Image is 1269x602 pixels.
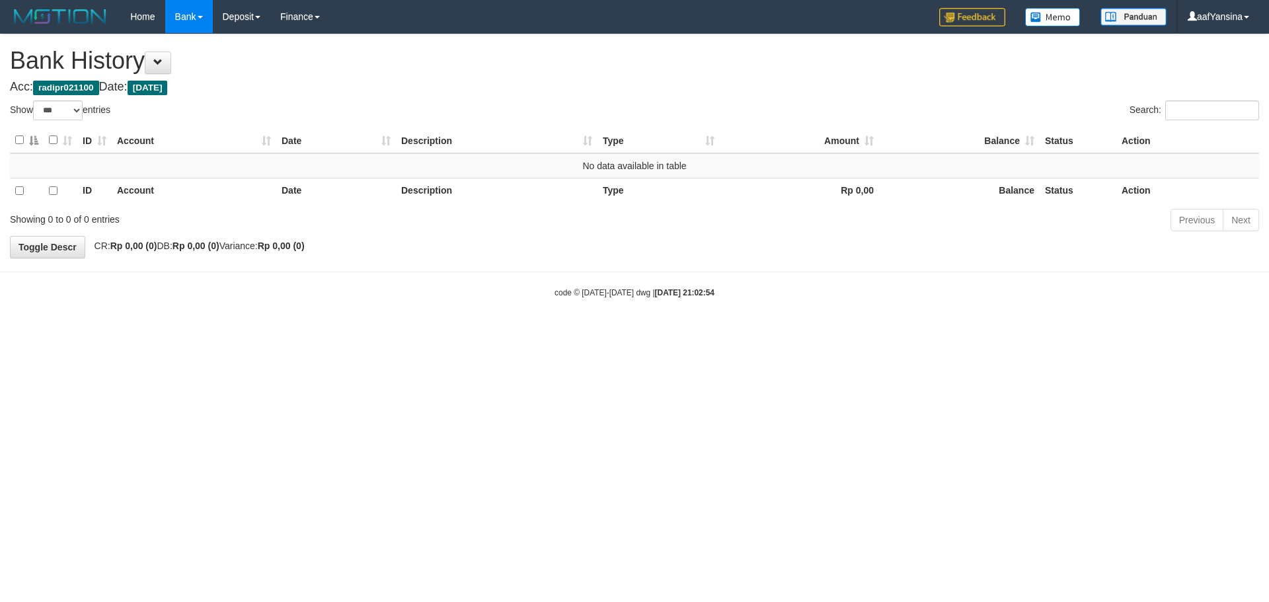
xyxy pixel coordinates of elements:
th: Type: activate to sort column ascending [597,128,720,153]
th: Date [276,178,396,204]
strong: Rp 0,00 (0) [173,241,219,251]
span: CR: DB: Variance: [88,241,305,251]
span: radipr021100 [33,81,99,95]
a: Next [1223,209,1259,231]
th: Amount: activate to sort column ascending [720,128,879,153]
strong: [DATE] 21:02:54 [655,288,714,297]
th: : activate to sort column ascending [44,128,77,153]
th: : activate to sort column descending [10,128,44,153]
img: Feedback.jpg [939,8,1005,26]
th: Description [396,178,597,204]
th: ID [77,178,112,204]
th: Date: activate to sort column ascending [276,128,396,153]
th: Rp 0,00 [720,178,879,204]
th: Balance: activate to sort column ascending [879,128,1040,153]
a: Toggle Descr [10,236,85,258]
h4: Acc: Date: [10,81,1259,94]
img: Button%20Memo.svg [1025,8,1081,26]
strong: Rp 0,00 (0) [258,241,305,251]
th: Balance [879,178,1040,204]
th: Status [1040,178,1116,204]
div: Showing 0 to 0 of 0 entries [10,207,519,226]
th: Status [1040,128,1116,153]
input: Search: [1165,100,1259,120]
th: Account: activate to sort column ascending [112,128,276,153]
th: Type [597,178,720,204]
strong: Rp 0,00 (0) [110,241,157,251]
td: No data available in table [10,153,1259,178]
th: ID: activate to sort column ascending [77,128,112,153]
img: panduan.png [1100,8,1167,26]
small: code © [DATE]-[DATE] dwg | [555,288,714,297]
select: Showentries [33,100,83,120]
img: MOTION_logo.png [10,7,110,26]
th: Action [1116,128,1259,153]
h1: Bank History [10,48,1259,74]
th: Account [112,178,276,204]
th: Action [1116,178,1259,204]
label: Search: [1130,100,1259,120]
label: Show entries [10,100,110,120]
span: [DATE] [128,81,168,95]
a: Previous [1171,209,1223,231]
th: Description: activate to sort column ascending [396,128,597,153]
